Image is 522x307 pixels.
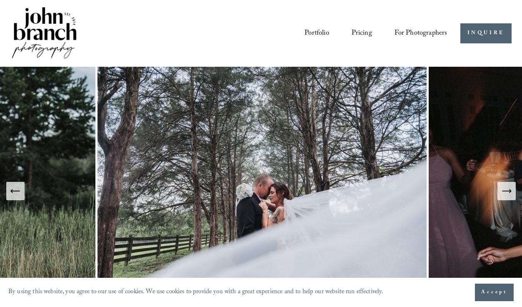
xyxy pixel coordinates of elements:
p: By using this website, you agree to our use of cookies. We use cookies to provide you with a grea... [8,286,384,299]
img: John Branch IV Photography [10,5,78,62]
button: Next Slide [497,182,516,200]
a: INQUIRE [460,23,512,44]
a: folder dropdown [395,26,447,41]
button: Accept [475,284,514,301]
span: For Photographers [395,27,447,40]
a: Pricing [352,26,372,41]
span: Accept [481,288,507,297]
a: Portfolio [305,26,329,41]
button: Previous Slide [6,182,25,200]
